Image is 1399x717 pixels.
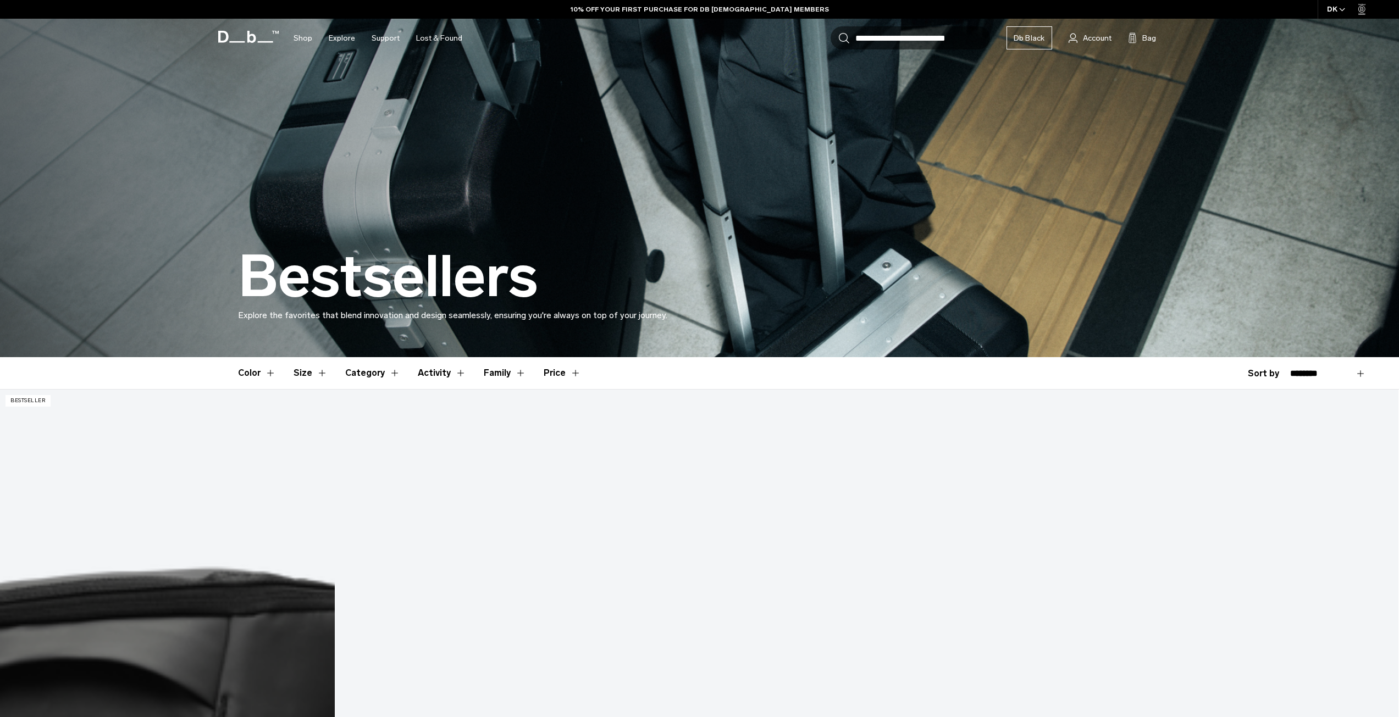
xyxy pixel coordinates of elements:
button: Toggle Filter [294,357,328,389]
a: Lost & Found [416,19,462,58]
span: Account [1083,32,1112,44]
button: Toggle Price [544,357,581,389]
button: Bag [1128,31,1156,45]
a: Db Black [1007,26,1052,49]
a: 10% OFF YOUR FIRST PURCHASE FOR DB [DEMOGRAPHIC_DATA] MEMBERS [571,4,829,14]
nav: Main Navigation [285,19,471,58]
a: Explore [329,19,355,58]
button: Toggle Filter [418,357,466,389]
a: Support [372,19,400,58]
button: Toggle Filter [345,357,400,389]
a: Shop [294,19,312,58]
h1: Bestsellers [238,245,538,309]
a: Account [1069,31,1112,45]
button: Toggle Filter [484,357,526,389]
span: Explore the favorites that blend innovation and design seamlessly, ensuring you're always on top ... [238,310,667,320]
span: Bag [1142,32,1156,44]
button: Toggle Filter [238,357,276,389]
p: Bestseller [5,395,51,407]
